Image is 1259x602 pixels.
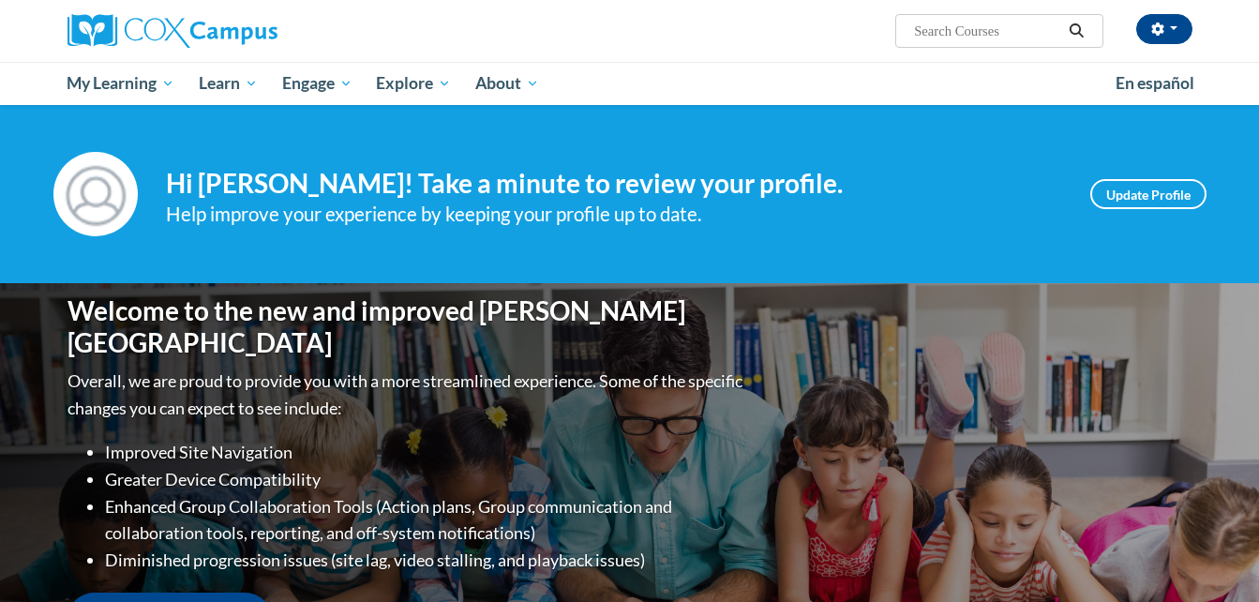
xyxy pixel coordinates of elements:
[187,62,270,105] a: Learn
[67,368,747,422] p: Overall, we are proud to provide you with a more streamlined experience. Some of the specific cha...
[1184,527,1244,587] iframe: Button to launch messaging window
[67,14,277,48] img: Cox Campus
[67,295,747,358] h1: Welcome to the new and improved [PERSON_NAME][GEOGRAPHIC_DATA]
[105,493,747,548] li: Enhanced Group Collaboration Tools (Action plans, Group communication and collaboration tools, re...
[1116,73,1194,93] span: En español
[1103,64,1207,103] a: En español
[1090,179,1207,209] a: Update Profile
[270,62,365,105] a: Engage
[912,20,1062,42] input: Search Courses
[67,14,424,48] a: Cox Campus
[282,72,352,95] span: Engage
[376,72,451,95] span: Explore
[364,62,463,105] a: Explore
[53,152,138,236] img: Profile Image
[475,72,539,95] span: About
[105,547,747,574] li: Diminished progression issues (site lag, video stalling, and playback issues)
[105,439,747,466] li: Improved Site Navigation
[1136,14,1192,44] button: Account Settings
[67,72,174,95] span: My Learning
[1062,20,1090,42] button: Search
[199,72,258,95] span: Learn
[39,62,1221,105] div: Main menu
[166,199,1062,230] div: Help improve your experience by keeping your profile up to date.
[463,62,551,105] a: About
[55,62,187,105] a: My Learning
[166,168,1062,200] h4: Hi [PERSON_NAME]! Take a minute to review your profile.
[105,466,747,493] li: Greater Device Compatibility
